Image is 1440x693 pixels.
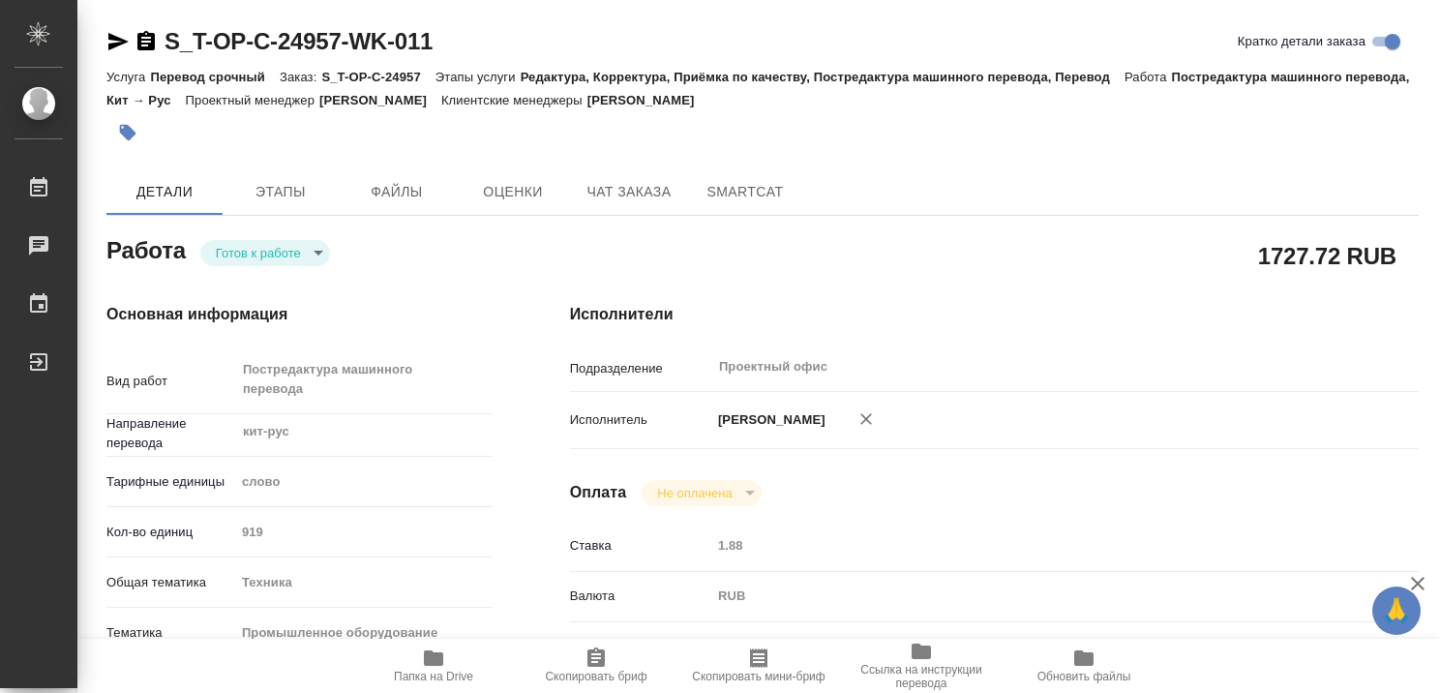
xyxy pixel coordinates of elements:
[135,30,158,53] button: Скопировать ссылку
[840,639,1003,693] button: Ссылка на инструкции перевода
[106,372,235,391] p: Вид работ
[583,180,675,204] span: Чат заказа
[711,410,825,430] p: [PERSON_NAME]
[106,573,235,592] p: Общая тематика
[106,303,493,326] h4: Основная информация
[106,111,149,154] button: Добавить тэг
[118,180,211,204] span: Детали
[441,93,587,107] p: Клиентские менеджеры
[1238,32,1365,51] span: Кратко детали заказа
[845,398,887,440] button: Удалить исполнителя
[435,70,521,84] p: Этапы услуги
[234,180,327,204] span: Этапы
[106,231,186,266] h2: Работа
[210,245,307,261] button: Готов к работе
[852,663,991,690] span: Ссылка на инструкции перевода
[106,30,130,53] button: Скопировать ссылку для ЯМессенджера
[466,180,559,204] span: Оценки
[1380,590,1413,631] span: 🙏
[515,639,677,693] button: Скопировать бриф
[570,410,711,430] p: Исполнитель
[394,670,473,683] span: Папка на Drive
[1037,670,1131,683] span: Обновить файлы
[106,523,235,542] p: Кол-во единиц
[106,472,235,492] p: Тарифные единицы
[106,414,235,453] p: Направление перевода
[186,93,319,107] p: Проектный менеджер
[699,180,792,204] span: SmartCat
[280,70,321,84] p: Заказ:
[587,93,709,107] p: [PERSON_NAME]
[235,518,493,546] input: Пустое поле
[1125,70,1172,84] p: Работа
[570,303,1419,326] h4: Исполнители
[321,70,435,84] p: S_T-OP-C-24957
[545,670,646,683] span: Скопировать бриф
[165,28,433,54] a: S_T-OP-C-24957-WK-011
[651,485,737,501] button: Не оплачена
[677,639,840,693] button: Скопировать мини-бриф
[1258,239,1396,272] h2: 1727.72 RUB
[570,536,711,556] p: Ставка
[150,70,280,84] p: Перевод срочный
[235,566,493,599] div: Техника
[235,466,493,498] div: слово
[235,617,493,649] div: Промышленное оборудование
[319,93,441,107] p: [PERSON_NAME]
[521,70,1125,84] p: Редактура, Корректура, Приёмка по качеству, Постредактура машинного перевода, Перевод
[1003,639,1165,693] button: Обновить файлы
[642,480,761,506] div: Готов к работе
[570,481,627,504] h4: Оплата
[570,359,711,378] p: Подразделение
[106,623,235,643] p: Тематика
[570,587,711,606] p: Валюта
[1372,587,1421,635] button: 🙏
[106,70,150,84] p: Услуга
[711,580,1348,613] div: RUB
[692,670,825,683] span: Скопировать мини-бриф
[200,240,330,266] div: Готов к работе
[352,639,515,693] button: Папка на Drive
[350,180,443,204] span: Файлы
[711,531,1348,559] input: Пустое поле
